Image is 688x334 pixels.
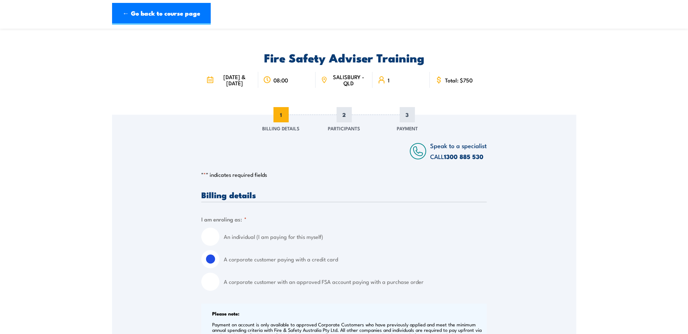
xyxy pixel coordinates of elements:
[430,141,487,161] span: Speak to a specialist CALL
[212,310,239,317] b: Please note:
[400,107,415,122] span: 3
[112,3,211,25] a: ← Go back to course page
[388,77,390,83] span: 1
[201,52,487,62] h2: Fire Safety Adviser Training
[201,171,487,178] p: " " indicates required fields
[224,250,487,268] label: A corporate customer paying with a credit card
[445,77,473,83] span: Total: $750
[337,107,352,122] span: 2
[444,152,483,161] a: 1300 885 530
[262,125,300,132] span: Billing Details
[273,107,289,122] span: 1
[273,77,288,83] span: 08:00
[330,74,367,86] span: SALISBURY - QLD
[201,215,247,223] legend: I am enroling as:
[224,228,487,246] label: An individual (I am paying for this myself)
[216,74,253,86] span: [DATE] & [DATE]
[224,273,487,291] label: A corporate customer with an approved FSA account paying with a purchase order
[201,191,487,199] h3: Billing details
[397,125,418,132] span: Payment
[328,125,360,132] span: Participants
